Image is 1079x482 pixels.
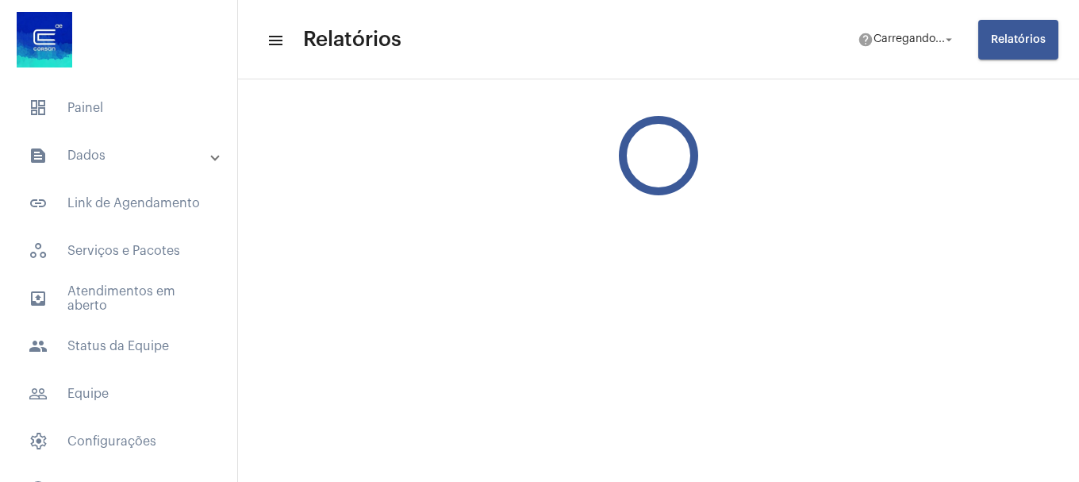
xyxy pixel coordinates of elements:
mat-icon: sidenav icon [29,194,48,213]
mat-icon: sidenav icon [29,289,48,308]
img: d4669ae0-8c07-2337-4f67-34b0df7f5ae4.jpeg [13,8,76,71]
span: Relatórios [303,27,401,52]
mat-icon: sidenav icon [29,384,48,403]
mat-icon: sidenav icon [267,31,282,50]
mat-icon: sidenav icon [29,146,48,165]
span: Status da Equipe [16,327,221,365]
span: Serviços e Pacotes [16,232,221,270]
span: sidenav icon [29,241,48,260]
button: Carregando... [848,24,966,56]
mat-icon: sidenav icon [29,337,48,356]
span: sidenav icon [29,432,48,451]
mat-icon: arrow_drop_down [942,33,956,47]
span: Configurações [16,422,221,461]
span: Relatórios [991,34,1046,45]
span: Link de Agendamento [16,184,221,222]
span: sidenav icon [29,98,48,118]
span: Equipe [16,375,221,413]
span: Carregando... [874,34,945,45]
span: Painel [16,89,221,127]
mat-expansion-panel-header: sidenav iconDados [10,137,237,175]
mat-icon: help [858,32,874,48]
button: Relatórios [978,20,1058,60]
span: Atendimentos em aberto [16,280,221,318]
mat-panel-title: Dados [29,146,212,165]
